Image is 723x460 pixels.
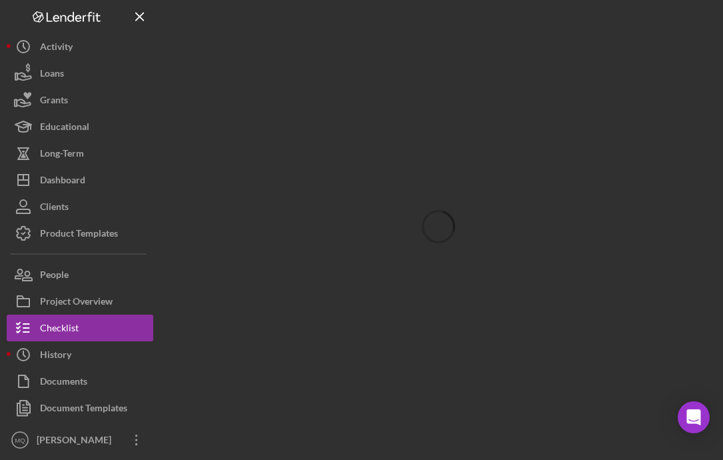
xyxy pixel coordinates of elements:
[40,140,84,170] div: Long-Term
[7,288,153,315] button: Project Overview
[7,193,153,220] button: Clients
[7,368,153,395] button: Documents
[40,261,69,291] div: People
[7,261,153,288] button: People
[678,401,710,433] div: Open Intercom Messenger
[40,288,113,318] div: Project Overview
[7,60,153,87] button: Loans
[7,395,153,421] button: Document Templates
[7,140,153,167] button: Long-Term
[40,220,118,250] div: Product Templates
[7,341,153,368] button: History
[40,341,71,371] div: History
[15,437,25,444] text: MQ
[7,113,153,140] button: Educational
[40,87,68,117] div: Grants
[40,315,79,345] div: Checklist
[40,395,127,425] div: Document Templates
[33,427,120,457] div: [PERSON_NAME]
[7,220,153,247] button: Product Templates
[7,87,153,113] button: Grants
[7,33,153,60] button: Activity
[7,167,153,193] button: Dashboard
[40,368,87,398] div: Documents
[40,167,85,197] div: Dashboard
[7,315,153,341] button: Checklist
[40,113,89,143] div: Educational
[40,60,64,90] div: Loans
[40,193,69,223] div: Clients
[40,33,73,63] div: Activity
[7,427,153,453] button: MQ[PERSON_NAME]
